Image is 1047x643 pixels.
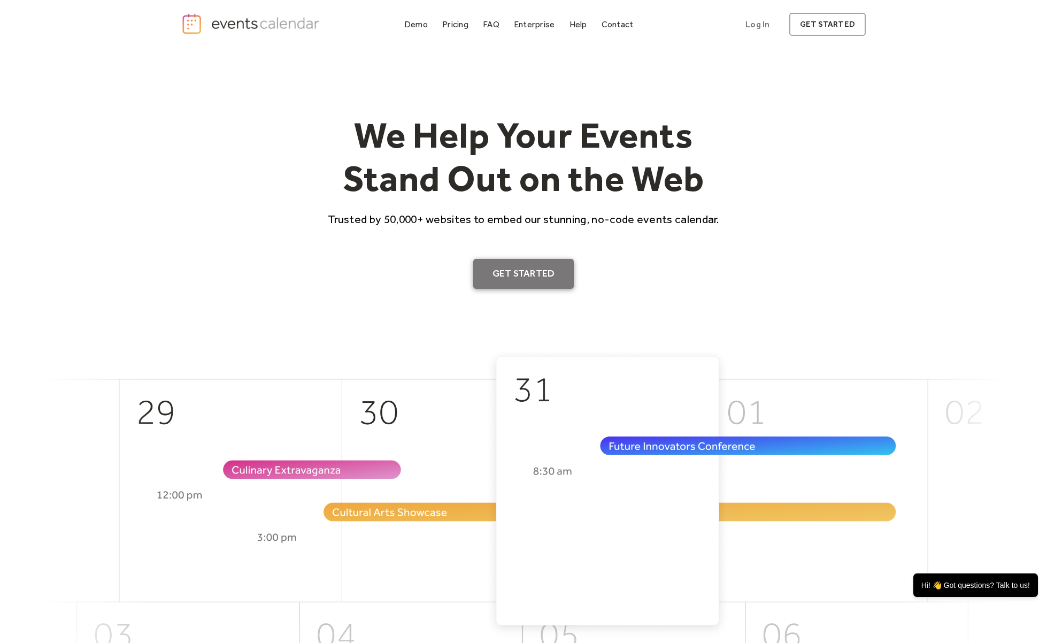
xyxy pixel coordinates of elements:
[318,113,729,201] h1: We Help Your Events Stand Out on the Web
[479,17,504,32] a: FAQ
[181,13,322,35] a: home
[569,21,587,27] div: Help
[789,13,866,36] a: get started
[483,21,499,27] div: FAQ
[438,17,473,32] a: Pricing
[318,211,729,227] p: Trusted by 50,000+ websites to embed our stunning, no-code events calendar.
[597,17,638,32] a: Contact
[602,21,634,27] div: Contact
[442,21,468,27] div: Pricing
[565,17,591,32] a: Help
[510,17,559,32] a: Enterprise
[735,13,780,36] a: Log In
[514,21,555,27] div: Enterprise
[473,259,574,289] a: Get Started
[404,21,428,27] div: Demo
[400,17,432,32] a: Demo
